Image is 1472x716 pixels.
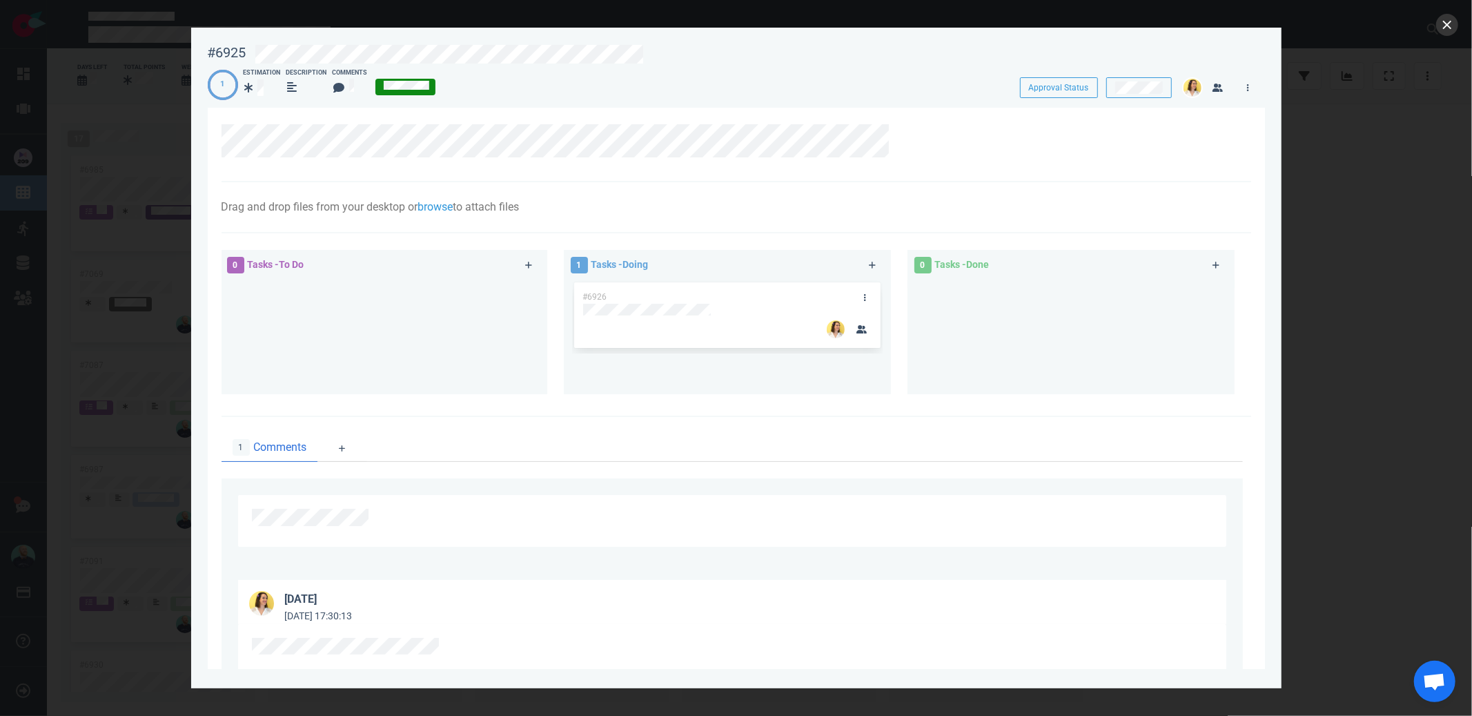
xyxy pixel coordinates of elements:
[249,591,274,616] img: 36
[233,439,250,456] span: 1
[227,257,244,273] span: 0
[591,259,649,270] span: Tasks - Doing
[253,439,306,456] span: Comments
[222,200,418,213] span: Drag and drop files from your desktop or
[935,259,990,270] span: Tasks - Done
[244,68,281,78] div: Estimation
[333,68,368,78] div: Comments
[248,259,304,270] span: Tasks - To Do
[1414,661,1455,702] div: Ouvrir le chat
[571,257,588,273] span: 1
[286,68,327,78] div: Description
[418,200,453,213] a: browse
[1436,14,1458,36] button: close
[914,257,932,273] span: 0
[1184,79,1201,97] img: 26
[221,79,225,90] div: 1
[1020,77,1098,98] button: Approval Status
[285,610,353,621] small: [DATE] 17:30:13
[827,320,845,338] img: 26
[208,44,246,61] div: #6925
[453,200,520,213] span: to attach files
[582,292,607,302] span: #6926
[285,591,317,608] div: [DATE]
